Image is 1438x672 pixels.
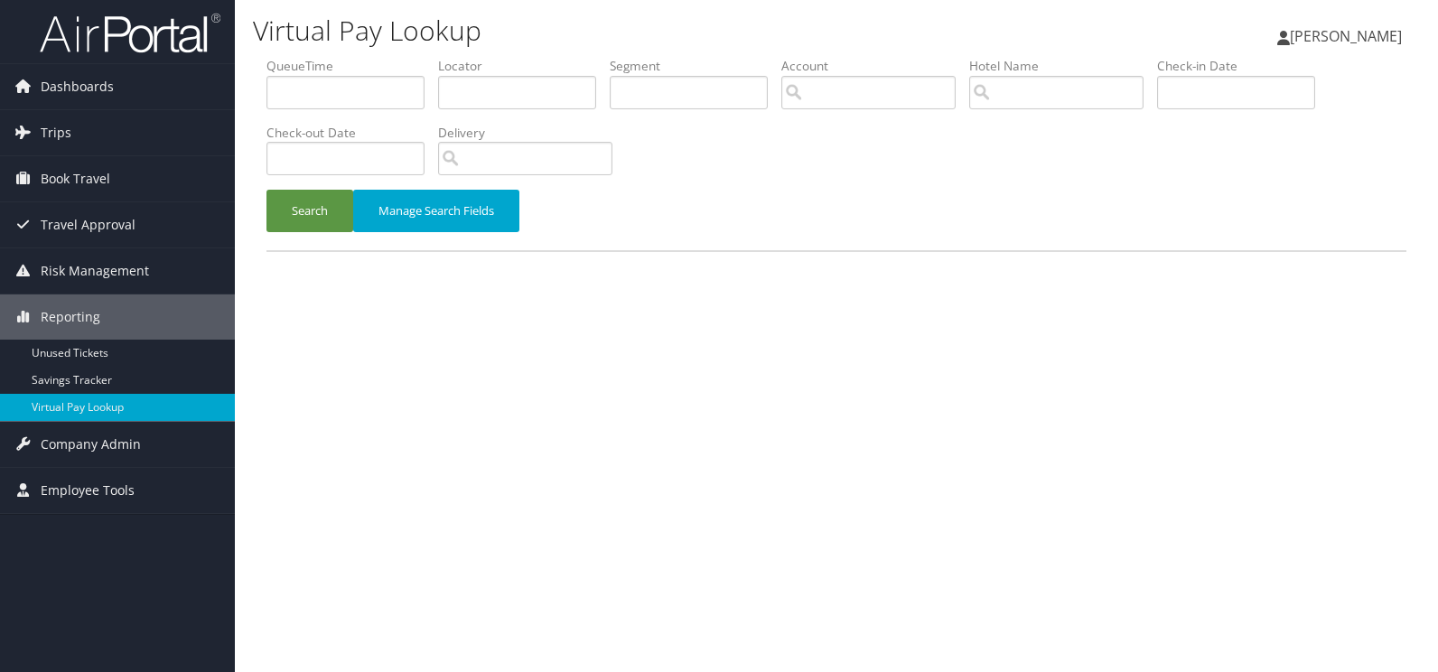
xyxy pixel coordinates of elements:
span: Dashboards [41,64,114,109]
label: Locator [438,57,610,75]
span: Company Admin [41,422,141,467]
img: airportal-logo.png [40,12,220,54]
label: Check-out Date [266,124,438,142]
button: Manage Search Fields [353,190,519,232]
label: QueueTime [266,57,438,75]
label: Hotel Name [969,57,1157,75]
h1: Virtual Pay Lookup [253,12,1031,50]
button: Search [266,190,353,232]
label: Check-in Date [1157,57,1329,75]
span: Reporting [41,294,100,340]
label: Segment [610,57,781,75]
span: Travel Approval [41,202,135,247]
span: Employee Tools [41,468,135,513]
span: Book Travel [41,156,110,201]
label: Account [781,57,969,75]
label: Delivery [438,124,626,142]
a: [PERSON_NAME] [1277,9,1420,63]
span: [PERSON_NAME] [1290,26,1402,46]
span: Risk Management [41,248,149,294]
span: Trips [41,110,71,155]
